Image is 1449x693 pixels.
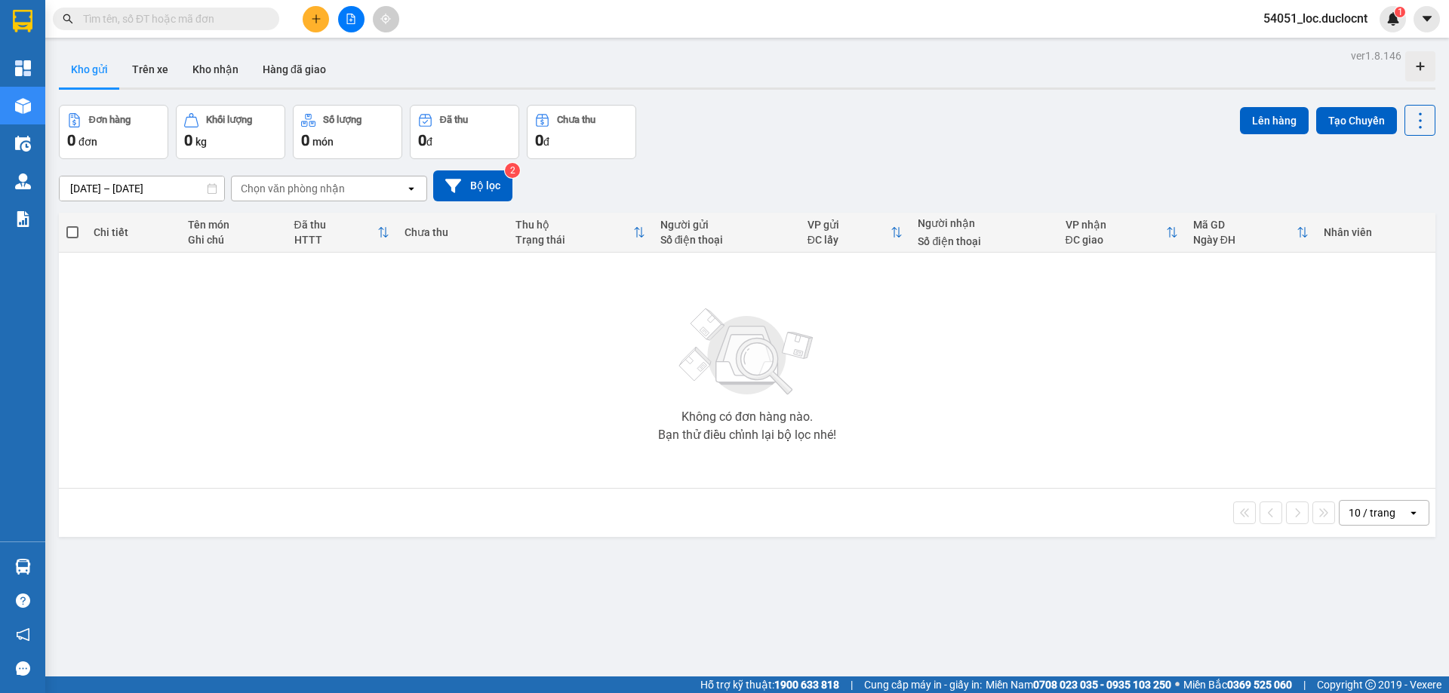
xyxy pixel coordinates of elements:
[1240,107,1309,134] button: Lên hàng
[660,219,792,231] div: Người gửi
[1183,676,1292,693] span: Miền Bắc
[1407,507,1420,519] svg: open
[1365,679,1376,690] span: copyright
[1251,9,1380,28] span: 54051_loc.duclocnt
[294,234,378,246] div: HTTT
[94,226,172,238] div: Chi tiết
[557,115,595,125] div: Chưa thu
[410,105,519,159] button: Đã thu0đ
[16,593,30,608] span: question-circle
[681,411,813,423] div: Không có đơn hàng nào.
[180,51,251,87] button: Kho nhận
[15,136,31,152] img: warehouse-icon
[535,131,543,149] span: 0
[851,676,853,693] span: |
[293,105,402,159] button: Số lượng0món
[515,219,633,231] div: Thu hộ
[120,51,180,87] button: Trên xe
[60,176,224,201] input: Select a date range.
[918,217,1050,229] div: Người nhận
[672,299,823,405] img: svg+xml;base64,PHN2ZyBjbGFzcz0ibGlzdC1wbHVnX19zdmciIHhtbG5zPSJodHRwOi8vd3d3LnczLm9yZy8yMDAwL3N2Zy...
[195,136,207,148] span: kg
[373,6,399,32] button: aim
[346,14,356,24] span: file-add
[1316,107,1397,134] button: Tạo Chuyến
[89,115,131,125] div: Đơn hàng
[864,676,982,693] span: Cung cấp máy in - giấy in:
[1414,6,1440,32] button: caret-down
[808,234,891,246] div: ĐC lấy
[1420,12,1434,26] span: caret-down
[312,136,334,148] span: món
[808,219,891,231] div: VP gửi
[287,213,398,253] th: Toggle SortBy
[658,429,836,441] div: Bạn thử điều chỉnh lại bộ lọc nhé!
[78,136,97,148] span: đơn
[13,10,32,32] img: logo-vxr
[1033,679,1171,691] strong: 0708 023 035 - 0935 103 250
[188,219,279,231] div: Tên món
[1193,234,1297,246] div: Ngày ĐH
[418,131,426,149] span: 0
[986,676,1171,693] span: Miền Nam
[505,163,520,178] sup: 2
[700,676,839,693] span: Hỗ trợ kỹ thuật:
[1349,505,1395,520] div: 10 / trang
[303,6,329,32] button: plus
[1175,682,1180,688] span: ⚪️
[59,51,120,87] button: Kho gửi
[15,211,31,227] img: solution-icon
[800,213,911,253] th: Toggle SortBy
[241,181,345,196] div: Chọn văn phòng nhận
[774,679,839,691] strong: 1900 633 818
[251,51,338,87] button: Hàng đã giao
[301,131,309,149] span: 0
[59,105,168,159] button: Đơn hàng0đơn
[1386,12,1400,26] img: icon-new-feature
[1186,213,1316,253] th: Toggle SortBy
[311,14,321,24] span: plus
[527,105,636,159] button: Chưa thu0đ
[1227,679,1292,691] strong: 0369 525 060
[15,173,31,189] img: warehouse-icon
[1405,51,1435,81] div: Tạo kho hàng mới
[206,115,252,125] div: Khối lượng
[918,235,1050,247] div: Số điện thoại
[338,6,365,32] button: file-add
[433,170,512,201] button: Bộ lọc
[16,661,30,676] span: message
[184,131,192,149] span: 0
[543,136,549,148] span: đ
[1395,7,1405,17] sup: 1
[83,11,261,27] input: Tìm tên, số ĐT hoặc mã đơn
[15,559,31,575] img: warehouse-icon
[16,627,30,642] span: notification
[15,98,31,114] img: warehouse-icon
[1066,234,1166,246] div: ĐC giao
[294,219,378,231] div: Đã thu
[188,234,279,246] div: Ghi chú
[405,182,417,195] svg: open
[1303,676,1306,693] span: |
[63,14,73,24] span: search
[660,234,792,246] div: Số điện thoại
[176,105,285,159] button: Khối lượng0kg
[1324,226,1428,238] div: Nhân viên
[426,136,432,148] span: đ
[380,14,391,24] span: aim
[67,131,75,149] span: 0
[1351,48,1401,64] div: ver 1.8.146
[440,115,468,125] div: Đã thu
[1397,7,1402,17] span: 1
[515,234,633,246] div: Trạng thái
[405,226,500,238] div: Chưa thu
[508,213,653,253] th: Toggle SortBy
[1058,213,1186,253] th: Toggle SortBy
[323,115,361,125] div: Số lượng
[15,60,31,76] img: dashboard-icon
[1193,219,1297,231] div: Mã GD
[1066,219,1166,231] div: VP nhận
